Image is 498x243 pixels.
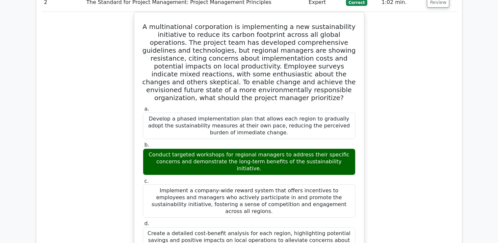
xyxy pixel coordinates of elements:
[143,148,355,175] div: Conduct targeted workshops for regional managers to address their specific concerns and demonstra...
[142,23,356,102] h5: A multinational corporation is implementing a new sustainability initiative to reduce its carbon ...
[144,178,149,184] span: c.
[144,106,149,112] span: a.
[143,184,355,218] div: Implement a company-wide reward system that offers incentives to employees and managers who activ...
[144,220,149,227] span: d.
[144,142,149,148] span: b.
[143,113,355,139] div: Develop a phased implementation plan that allows each region to gradually adopt the sustainabilit...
